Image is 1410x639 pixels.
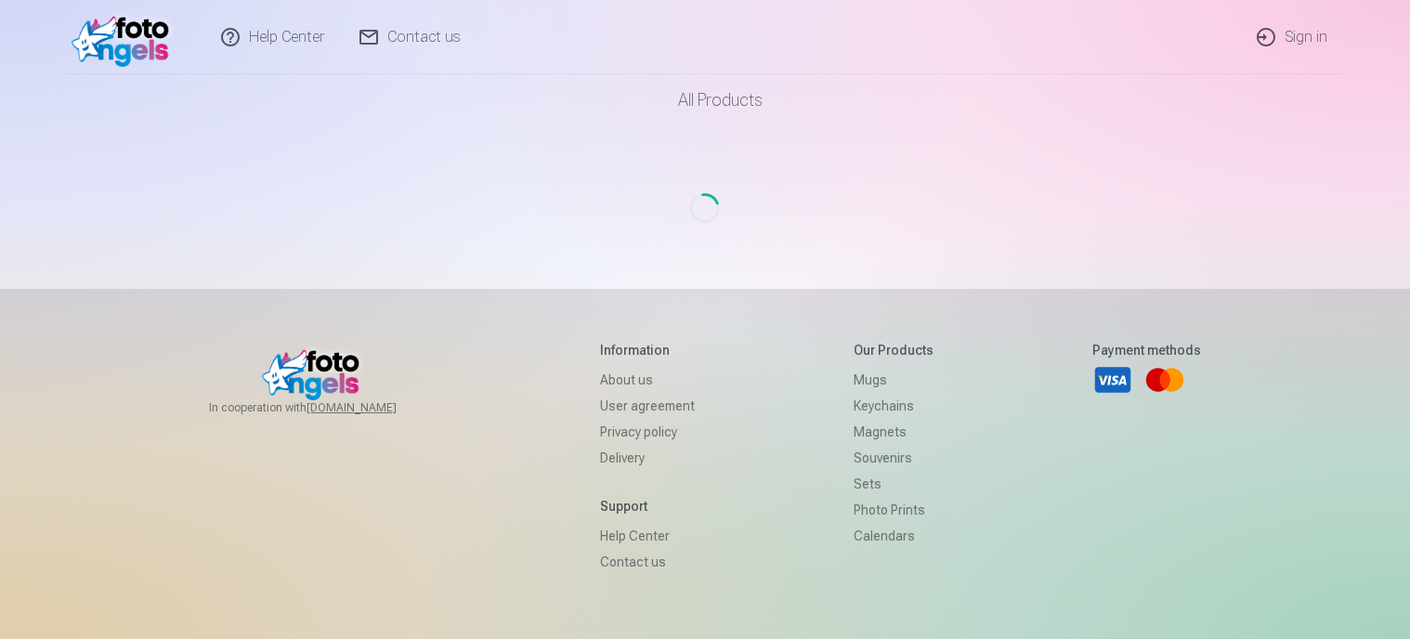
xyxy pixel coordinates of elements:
a: Sets [854,471,933,497]
span: In cooperation with [209,400,441,415]
img: /fa1 [72,7,178,67]
a: Help Center [600,523,695,549]
a: Privacy policy [600,419,695,445]
a: Visa [1092,359,1133,400]
h5: Our products [854,341,933,359]
a: Mastercard [1144,359,1185,400]
a: Delivery [600,445,695,471]
h5: Support [600,497,695,515]
a: Contact us [600,549,695,575]
a: Keychains [854,393,933,419]
a: Photo prints [854,497,933,523]
h5: Information [600,341,695,359]
a: Souvenirs [854,445,933,471]
a: All products [626,74,785,126]
a: Mugs [854,367,933,393]
a: Calendars [854,523,933,549]
a: [DOMAIN_NAME] [307,400,441,415]
a: Magnets [854,419,933,445]
h5: Payment methods [1092,341,1201,359]
a: User agreement [600,393,695,419]
a: About us [600,367,695,393]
